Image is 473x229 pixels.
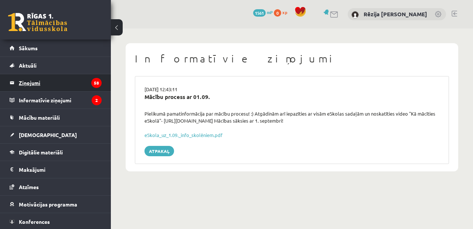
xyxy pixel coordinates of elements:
span: Mācību materiāli [19,114,60,121]
a: Sākums [10,40,102,57]
a: Rīgas 1. Tālmācības vidusskola [8,13,67,31]
a: Informatīvie ziņojumi2 [10,92,102,109]
a: Atzīmes [10,178,102,195]
span: xp [282,9,287,15]
a: Motivācijas programma [10,196,102,213]
i: 58 [91,78,102,88]
a: Maksājumi [10,161,102,178]
a: Ziņojumi58 [10,74,102,91]
h1: Informatīvie ziņojumi [135,52,449,65]
span: Konferences [19,218,50,225]
span: [DEMOGRAPHIC_DATA] [19,131,77,138]
div: Mācību process ar 01.09. [144,93,439,101]
span: Motivācijas programma [19,201,77,208]
span: 1561 [253,9,266,17]
legend: Informatīvie ziņojumi [19,92,102,109]
a: Rēzija [PERSON_NAME] [364,10,427,18]
legend: Maksājumi [19,161,102,178]
a: Aktuāli [10,57,102,74]
a: [DEMOGRAPHIC_DATA] [10,126,102,143]
a: 1561 mP [253,9,273,15]
a: Digitālie materiāli [10,144,102,161]
span: mP [267,9,273,15]
span: Digitālie materiāli [19,149,63,155]
span: Atzīmes [19,184,39,190]
div: [DATE] 12:43:11 [139,86,445,93]
div: Pielikumā pamatinformācija par mācību procesu! :) Atgādinām arī iepazīties ar visām eSkolas sadaļ... [139,110,445,124]
a: eSkola_uz_1.09._info_skolēniem.pdf [144,132,222,138]
legend: Ziņojumi [19,74,102,91]
span: Sākums [19,45,38,51]
a: Atpakaļ [144,146,174,156]
a: 0 xp [274,9,291,15]
img: Rēzija Lota Jansone [351,11,359,18]
a: Mācību materiāli [10,109,102,126]
i: 2 [92,95,102,105]
span: 0 [274,9,281,17]
span: Aktuāli [19,62,37,69]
